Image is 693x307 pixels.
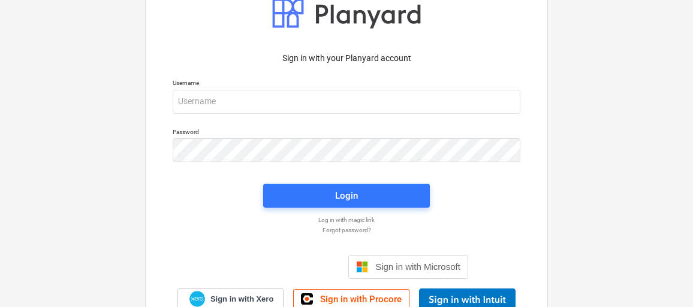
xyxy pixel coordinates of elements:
[167,216,526,224] a: Log in with magic link
[173,90,520,114] input: Username
[320,294,402,305] span: Sign in with Procore
[189,291,205,307] img: Xero logo
[356,261,368,273] img: Microsoft logo
[335,188,358,203] div: Login
[210,294,273,305] span: Sign in with Xero
[173,52,520,65] p: Sign in with your Planyard account
[263,184,430,208] button: Login
[167,226,526,234] a: Forgot password?
[219,254,345,280] iframe: Knappen Logga in med Google
[173,128,520,138] p: Password
[375,262,460,272] span: Sign in with Microsoft
[173,79,520,89] p: Username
